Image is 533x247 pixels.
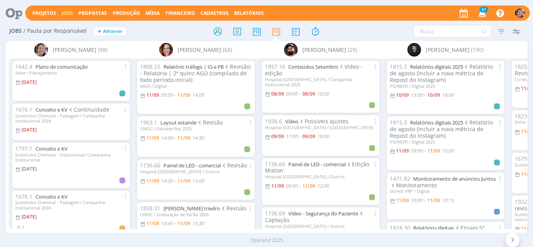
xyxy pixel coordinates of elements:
a: Relatórios [234,10,264,16]
span: 1858.31 [140,204,160,212]
a: [PERSON_NAME] triedro [163,205,220,212]
: 10/09 [396,92,409,98]
: - [174,136,176,140]
: 11/09 [302,183,315,189]
: - [424,149,426,153]
span: Propostas [78,10,107,16]
span: 1938.6 [265,117,282,125]
span: 1471.82 [390,175,410,182]
span: [PERSON_NAME] [302,46,346,54]
span: 1815.3 [390,119,407,126]
span: (98) [98,46,107,54]
: 15:30 [192,220,204,227]
: 09:00 [161,92,173,98]
span: Monitoramento [390,181,437,189]
: 11/09 [178,135,190,141]
img: A [515,8,525,18]
span: [PERSON_NAME] [178,46,221,54]
span: Continuidade [68,106,110,113]
div: UNISC / Oktoberfest 2025 [140,126,252,131]
span: 1963.1 [140,119,157,126]
a: Projetos [32,10,56,16]
: 09/09 [302,133,315,140]
span: Revisão - Relatório | 2ª quinz AGO (compilado de todo período inicial) [140,63,250,84]
span: Captação [265,210,365,224]
button: Jobs [59,10,75,16]
button: Propostas [76,10,109,16]
: 14:00 [192,92,204,98]
a: Relatórios digitais 2025 [410,63,463,70]
span: Jobs [9,28,22,34]
div: Hospital [GEOGRAPHIC_DATA] / Outros [140,169,252,174]
button: Projetos [30,10,59,16]
: - [424,93,426,98]
: 08/09 [302,91,315,97]
a: Conceito e KV [36,145,68,152]
: [DATE] [21,213,37,220]
: - [299,92,301,96]
: - [174,93,176,98]
: 11/09 [146,220,159,227]
: 08/09 [271,91,284,97]
span: Revisão [220,204,247,212]
a: Relatório tráfego | IG e FB [163,63,224,70]
a: Conceito e KV [36,193,68,200]
: 18:00 [317,133,329,140]
div: Sumitomo Chemical - Institucional / Campanha Institucional [15,152,127,162]
button: A [515,6,525,20]
: 14:45 [161,220,173,227]
: [DATE] [21,79,37,85]
: 11/09 [396,147,409,154]
span: 1736.66 [265,160,285,168]
: - [299,134,301,139]
a: Relatórios digitais 2025 [410,119,463,126]
: 11/09 [271,183,284,189]
div: Hospital [GEOGRAPHIC_DATA] / Campanha Institucional 2025 [265,77,377,87]
span: Revisão [197,119,223,126]
span: 1736.69 [265,210,285,217]
: 14:30 [161,178,173,184]
span: 1857.16 [265,63,285,70]
: 10:00 [442,147,454,154]
: 12:00 [317,183,329,189]
: 10:00 [410,197,423,204]
: - [299,184,301,188]
div: Sumitomo Chemical - Pastagem / Campanha institucional 2024 [15,200,127,210]
: 18:00 [442,92,454,98]
span: Cadastros [201,10,229,16]
button: Produção [110,10,142,16]
: 11/09 [427,147,440,154]
span: 1676.1 [15,193,32,200]
: 09:00 [286,183,298,189]
button: 47 [474,6,490,20]
div: Hospital [GEOGRAPHIC_DATA] / Outros [265,174,377,179]
img: C [407,43,421,57]
: - [424,198,426,203]
a: Financeiro [165,10,195,16]
span: Adicionar [103,29,123,34]
div: Hospital [GEOGRAPHIC_DATA] / Outros [265,224,377,229]
: 11/09 [178,92,190,98]
span: 1736.66 [140,162,160,169]
img: B [159,43,173,57]
button: Financeiro [163,10,197,16]
: 11/09 [146,135,159,141]
img: A [34,43,48,57]
span: Edição Motion [265,160,370,174]
: 11/09 [178,220,190,227]
span: (190) [471,46,483,54]
: 11/09 [146,92,159,98]
a: Jobs [62,10,73,16]
: - [174,221,176,226]
a: Painel de LED - comercial [288,161,346,168]
span: 1815.3 [390,63,407,70]
div: PIONEER / Digital 2025 [390,84,501,89]
div: Hospital [GEOGRAPHIC_DATA] / [GEOGRAPHIC_DATA] [265,125,377,130]
: [DATE] [21,126,37,133]
: 14:00 [161,135,173,141]
a: Conceito e KV [36,106,68,113]
img: B [284,43,298,57]
span: 1642.4 [15,63,32,70]
div: Sobe / Planejamento [15,70,127,75]
: 15:00 [410,92,423,98]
